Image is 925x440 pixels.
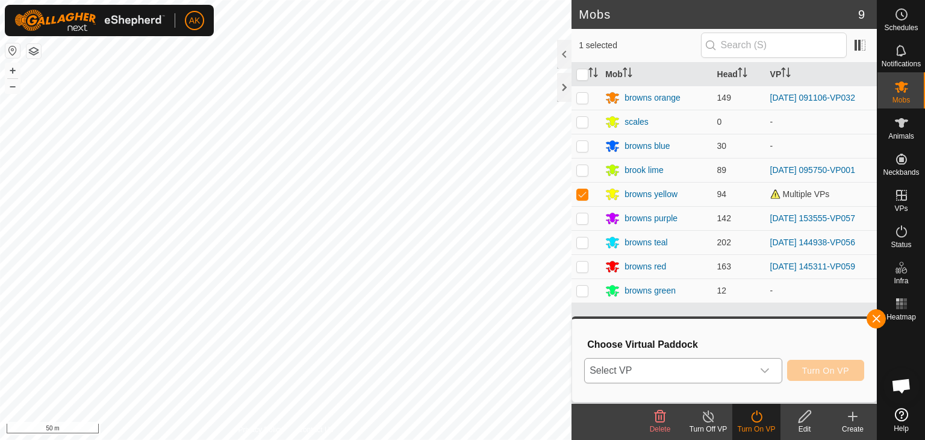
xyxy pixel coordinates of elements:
[26,44,41,58] button: Map Layers
[829,424,877,435] div: Create
[753,359,777,383] div: dropdown trigger
[238,424,284,435] a: Privacy Policy
[787,360,864,381] button: Turn On VP
[712,63,765,86] th: Head
[894,425,909,432] span: Help
[624,236,668,249] div: browns teal
[770,213,855,223] a: [DATE] 153555-VP057
[189,14,201,27] span: AK
[765,278,877,303] td: -
[765,134,877,158] td: -
[765,110,877,134] td: -
[624,212,677,225] div: browns purple
[717,213,731,223] span: 142
[858,5,865,24] span: 9
[717,189,727,199] span: 94
[883,169,919,176] span: Neckbands
[600,63,712,86] th: Mob
[585,359,753,383] span: Select VP
[624,140,670,152] div: browns blue
[624,164,664,177] div: brook lime
[5,79,20,93] button: –
[770,262,855,271] a: [DATE] 145311-VP059
[802,366,849,376] span: Turn On VP
[732,424,780,435] div: Turn On VP
[894,277,908,284] span: Infra
[623,69,632,79] p-sorticon: Activate to sort
[781,69,791,79] p-sorticon: Activate to sort
[765,63,877,86] th: VP
[624,188,677,201] div: browns yellow
[14,10,165,31] img: Gallagher Logo
[717,165,727,175] span: 89
[624,116,649,128] div: scales
[297,424,333,435] a: Contact Us
[701,33,847,58] input: Search (S)
[717,93,731,102] span: 149
[770,165,855,175] a: [DATE] 095750-VP001
[588,69,598,79] p-sorticon: Activate to sort
[888,133,914,140] span: Animals
[579,7,858,22] h2: Mobs
[894,205,908,212] span: VPs
[717,117,722,127] span: 0
[717,141,727,151] span: 30
[770,237,855,247] a: [DATE] 144938-VP056
[717,286,727,295] span: 12
[891,241,911,248] span: Status
[882,60,921,68] span: Notifications
[5,43,20,58] button: Reset Map
[738,69,747,79] p-sorticon: Activate to sort
[5,63,20,78] button: +
[624,260,666,273] div: browns red
[892,96,910,104] span: Mobs
[650,425,671,433] span: Delete
[886,313,916,321] span: Heatmap
[883,368,920,404] div: Open chat
[624,92,681,104] div: browns orange
[770,93,855,102] a: [DATE] 091106-VP032
[579,39,700,52] span: 1 selected
[587,339,864,350] h3: Choose Virtual Paddock
[717,262,731,271] span: 163
[717,237,731,247] span: 202
[624,284,676,297] div: browns green
[684,424,732,435] div: Turn Off VP
[877,403,925,437] a: Help
[780,424,829,435] div: Edit
[770,189,830,199] span: Multiple VPs
[884,24,918,31] span: Schedules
